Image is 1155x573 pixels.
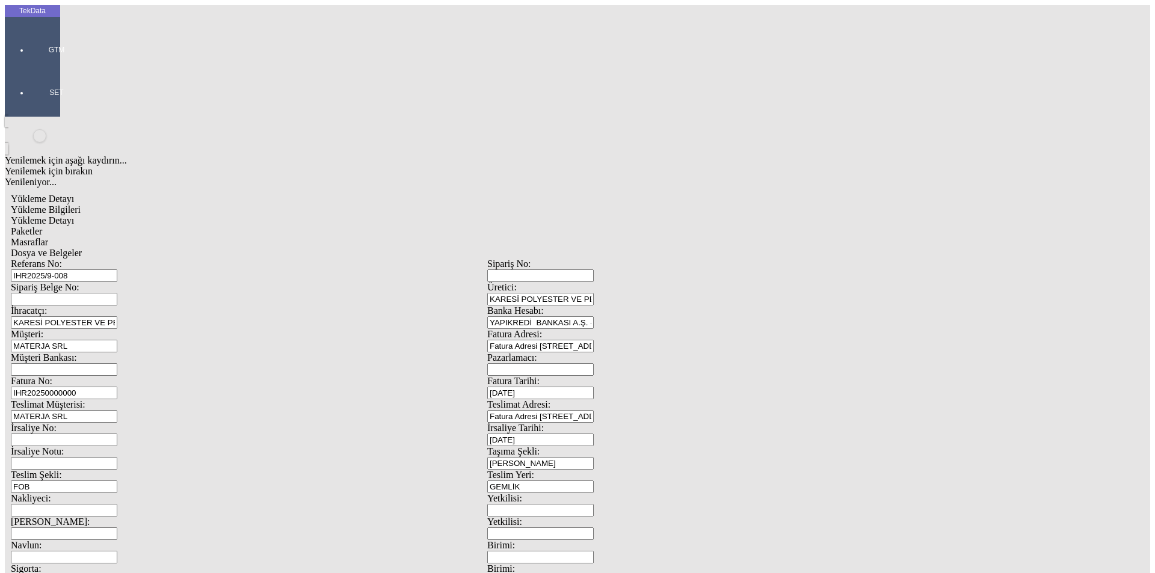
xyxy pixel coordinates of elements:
span: Yükleme Detayı [11,194,74,204]
span: Sipariş Belge No: [11,282,79,292]
span: Sipariş No: [487,259,531,269]
div: TekData [5,6,60,16]
span: İrsaliye Tarihi: [487,423,544,433]
span: Teslim Yeri: [487,470,534,480]
span: Banka Hesabı: [487,305,544,316]
div: Yenilemek için bırakın [5,166,970,177]
span: [PERSON_NAME]: [11,516,90,527]
span: Teslim Şekli: [11,470,62,480]
span: Masraflar [11,237,48,247]
span: Teslimat Müşterisi: [11,399,85,409]
span: Fatura Tarihi: [487,376,540,386]
span: İrsaliye Notu: [11,446,64,456]
span: Paketler [11,226,42,236]
span: Teslimat Adresi: [487,399,550,409]
span: Navlun: [11,540,42,550]
span: Fatura No: [11,376,52,386]
span: Müşteri: [11,329,43,339]
span: Dosya ve Belgeler [11,248,82,258]
span: İhracatçı: [11,305,47,316]
span: Yetkilisi: [487,493,522,503]
span: Birimi: [487,540,515,550]
div: Yenilemek için aşağı kaydırın... [5,155,970,166]
span: SET [38,88,75,97]
span: Müşteri Bankası: [11,352,77,363]
span: GTM [38,45,75,55]
span: Yükleme Bilgileri [11,204,81,215]
span: Referans No: [11,259,62,269]
div: Yenileniyor... [5,177,970,188]
span: Üretici: [487,282,517,292]
span: İrsaliye No: [11,423,57,433]
span: Fatura Adresi: [487,329,542,339]
span: Nakliyeci: [11,493,51,503]
span: Taşıma Şekli: [487,446,540,456]
span: Pazarlamacı: [487,352,537,363]
span: Yetkilisi: [487,516,522,527]
span: Yükleme Detayı [11,215,74,225]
